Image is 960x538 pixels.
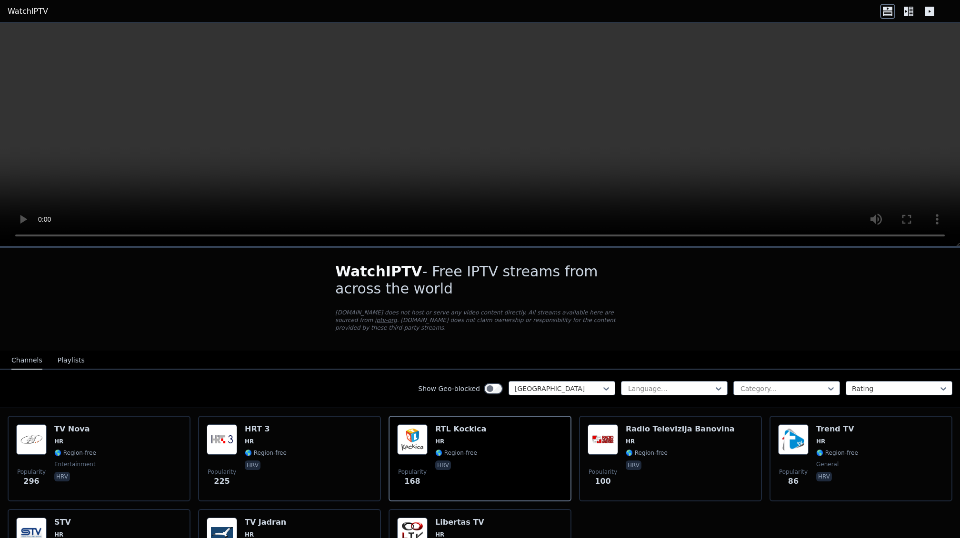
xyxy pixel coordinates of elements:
span: HR [245,438,254,445]
button: Channels [11,352,42,370]
span: 296 [23,476,39,487]
h6: STV [54,518,96,527]
p: hrv [54,472,70,481]
img: Radio Televizija Banovina [588,424,618,455]
label: Show Geo-blocked [418,384,480,393]
span: 🌎 Region-free [626,449,668,457]
span: general [816,460,839,468]
span: HR [54,438,63,445]
span: HR [626,438,635,445]
h6: Radio Televizija Banovina [626,424,735,434]
h6: HRT 3 [245,424,287,434]
span: WatchIPTV [335,263,422,280]
h6: Trend TV [816,424,858,434]
span: Popularity [17,468,46,476]
p: hrv [245,460,260,470]
span: 🌎 Region-free [54,449,96,457]
p: hrv [816,472,832,481]
span: 168 [404,476,420,487]
img: RTL Kockica [397,424,428,455]
span: HR [816,438,825,445]
a: iptv-org [375,317,397,323]
span: Popularity [779,468,808,476]
h6: RTL Kockica [435,424,486,434]
span: 225 [214,476,230,487]
span: HR [435,438,444,445]
img: TV Nova [16,424,47,455]
span: 🌎 Region-free [816,449,858,457]
button: Playlists [58,352,85,370]
span: Popularity [398,468,427,476]
span: entertainment [54,460,96,468]
p: hrv [435,460,451,470]
span: 🌎 Region-free [245,449,287,457]
img: HRT 3 [207,424,237,455]
p: hrv [626,460,641,470]
span: Popularity [208,468,236,476]
h6: TV Nova [54,424,96,434]
a: WatchIPTV [8,6,48,17]
span: 86 [788,476,799,487]
span: 100 [595,476,610,487]
h1: - Free IPTV streams from across the world [335,263,625,297]
span: Popularity [589,468,617,476]
h6: TV Jadran [245,518,287,527]
p: [DOMAIN_NAME] does not host or serve any video content directly. All streams available here are s... [335,309,625,332]
span: 🌎 Region-free [435,449,477,457]
img: Trend TV [778,424,809,455]
h6: Libertas TV [435,518,484,527]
